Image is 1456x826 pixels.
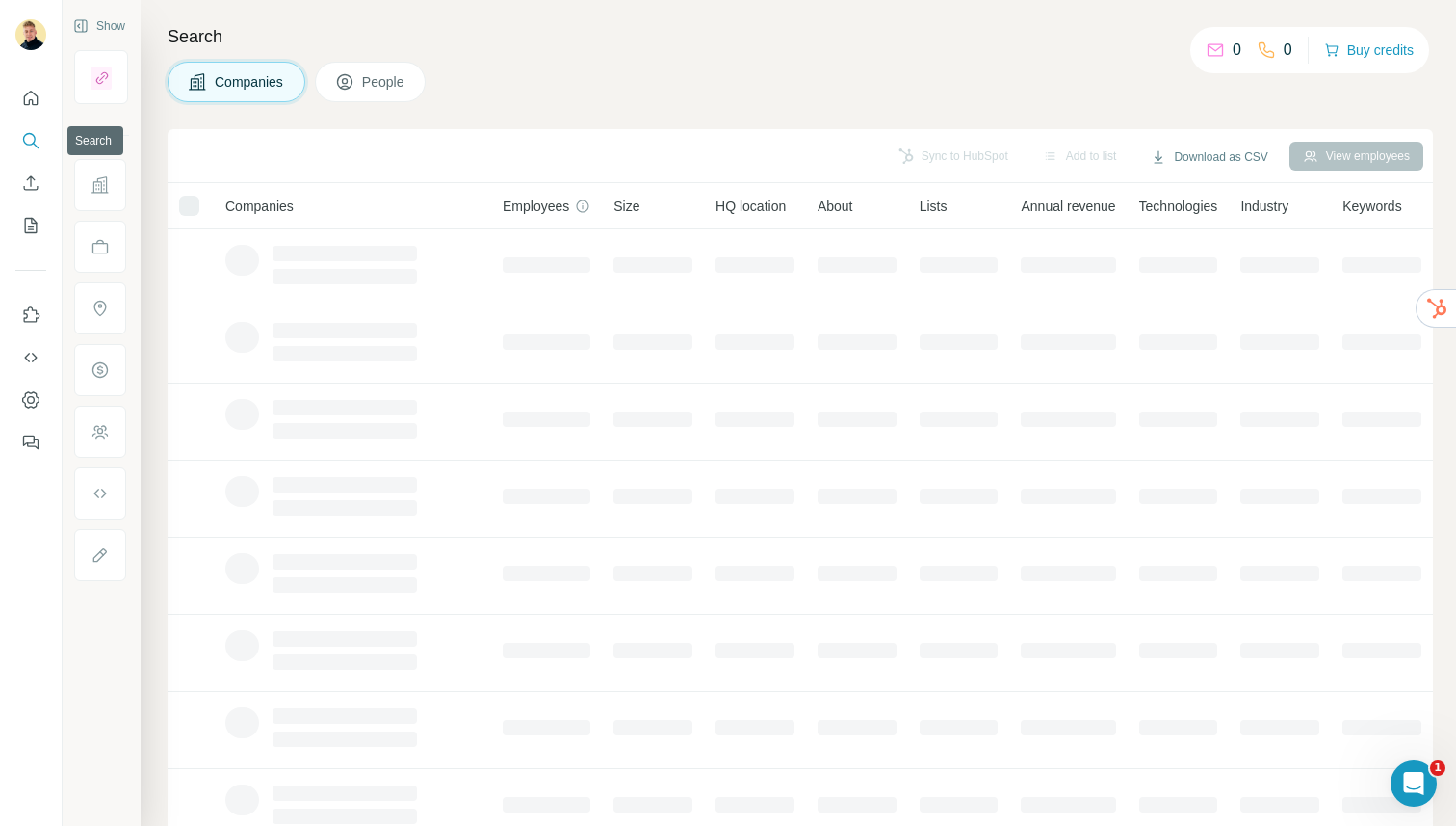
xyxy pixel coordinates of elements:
[715,197,786,216] span: HQ location
[225,197,294,216] span: Companies
[1021,197,1115,216] span: Annual revenue
[1430,760,1445,776] span: 1
[1240,197,1288,216] span: Industry
[15,166,46,200] button: Enrich CSV
[15,208,46,243] button: My lists
[1342,197,1401,216] span: Keywords
[15,340,46,375] button: Use Surfe API
[920,197,948,216] span: Lists
[15,81,46,116] button: Quick start
[15,425,46,460] button: Feedback
[168,23,1433,50] h4: Search
[1137,143,1281,172] button: Download as CSV
[1324,37,1414,64] button: Buy credits
[613,197,639,216] span: Size
[15,383,46,417] button: Dashboard
[15,19,46,50] img: Avatar
[1139,197,1218,216] span: Technologies
[215,72,285,92] span: Companies
[1284,39,1292,62] p: 0
[15,298,46,333] button: Use Surfe on LinkedIn
[1233,39,1241,62] p: 0
[362,72,406,92] span: People
[60,12,139,40] button: Show
[1391,760,1437,807] iframe: Intercom live chat
[818,197,853,216] span: About
[503,197,569,216] span: Employees
[15,123,46,158] button: Search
